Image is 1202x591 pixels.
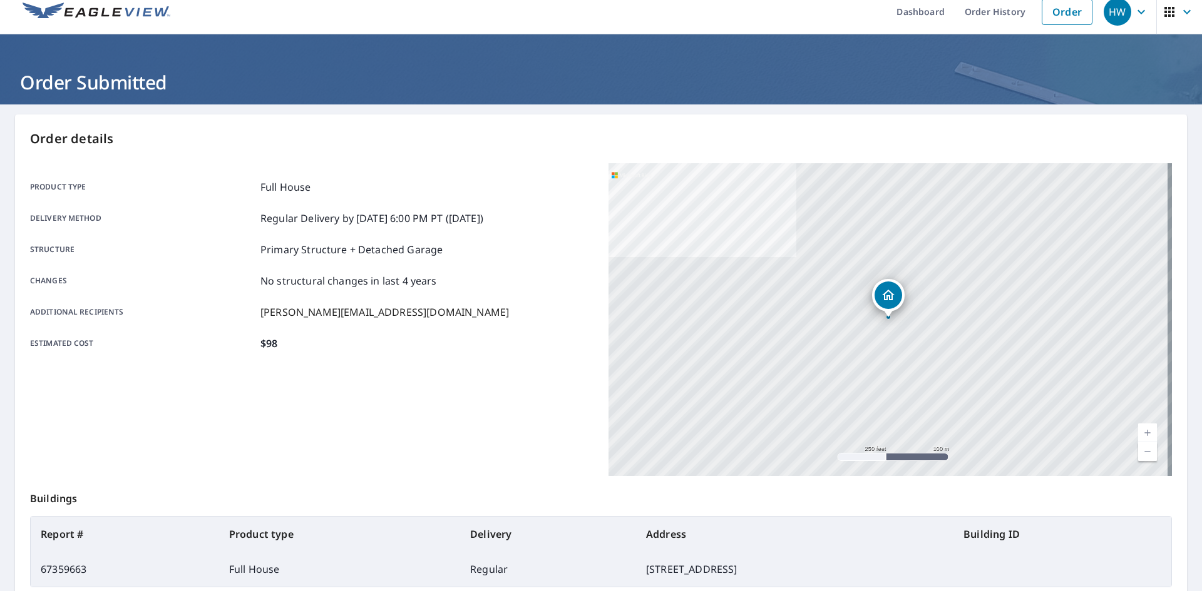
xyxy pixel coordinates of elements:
[30,129,1172,148] p: Order details
[30,305,255,320] p: Additional recipients
[31,552,219,587] td: 67359663
[636,517,953,552] th: Address
[30,211,255,226] p: Delivery method
[30,273,255,288] p: Changes
[30,179,255,194] p: Product type
[260,211,483,226] p: Regular Delivery by [DATE] 6:00 PM PT ([DATE])
[30,336,255,351] p: Estimated cost
[636,552,953,587] td: [STREET_ADDRESS]
[30,242,255,257] p: Structure
[260,179,311,194] p: Full House
[31,517,219,552] th: Report #
[460,517,636,552] th: Delivery
[219,517,460,552] th: Product type
[460,552,636,587] td: Regular
[872,279,905,318] div: Dropped pin, building 1, Residential property, 2927 Oxford Pl Charleston, SC 29414
[260,305,509,320] p: [PERSON_NAME][EMAIL_ADDRESS][DOMAIN_NAME]
[260,336,277,351] p: $98
[23,3,170,21] img: EV Logo
[1138,442,1157,461] a: Current Level 17, Zoom Out
[260,242,443,257] p: Primary Structure + Detached Garage
[1138,423,1157,442] a: Current Level 17, Zoom In
[953,517,1171,552] th: Building ID
[219,552,460,587] td: Full House
[30,476,1172,516] p: Buildings
[15,69,1187,95] h1: Order Submitted
[260,273,437,288] p: No structural changes in last 4 years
